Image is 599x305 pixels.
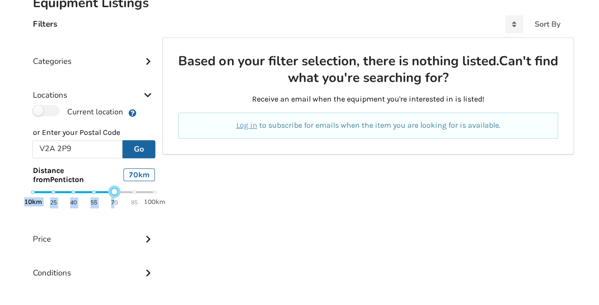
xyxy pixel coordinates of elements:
span: 85 [131,197,138,208]
div: Categories [33,37,155,71]
label: Current location [33,105,123,117]
p: or Enter your Postal Code [33,127,155,138]
span: 40 [70,197,77,208]
div: 70 km [123,168,155,181]
h4: Filters [33,19,57,30]
p: Receive an email when the equipment you're interested in is listed! [178,94,558,105]
div: Sort By [535,20,560,28]
h2: Based on your filter selection, there is nothing listed. Can't find what you're searching for? [178,53,558,87]
div: Conditions [33,249,155,283]
span: Distance from Penticton [33,166,95,184]
span: 55 [91,197,97,208]
p: to subscribe for emails when the item you are looking for is available. [190,120,547,131]
strong: 100km [144,198,165,206]
span: 25 [50,197,57,208]
a: Log in [236,121,257,130]
input: Post Code [32,140,122,158]
strong: 10km [24,198,42,206]
span: 70 [111,197,118,208]
div: Price [33,215,155,249]
button: Go [122,140,155,158]
div: Locations [33,71,155,105]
